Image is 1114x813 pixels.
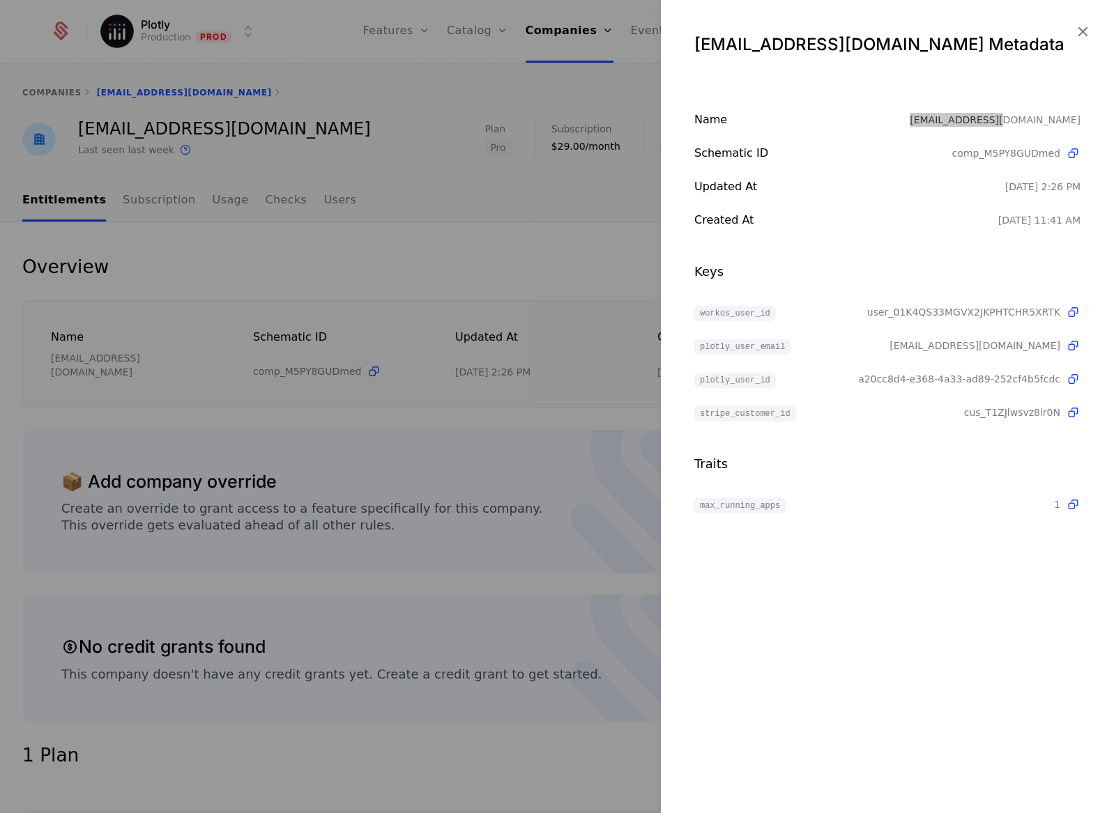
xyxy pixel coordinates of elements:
[694,111,910,128] div: Name
[952,146,1060,160] span: comp_M5PY8GUDmed
[1054,497,1060,511] span: 1
[694,339,791,355] span: plotly_user_email
[910,111,1081,128] div: [EMAIL_ADDRESS][DOMAIN_NAME]
[694,178,1005,195] div: Updated at
[694,145,952,162] div: Schematic ID
[890,339,1060,353] span: [EMAIL_ADDRESS][DOMAIN_NAME]
[964,405,1060,419] span: cus_T1ZJlwsvz8ir0N
[694,373,776,388] span: plotly_user_id
[867,305,1060,319] span: user_01K4QS33MGVX2JKPHTCHR5XRTK
[1005,180,1081,194] div: 10/10/25, 2:26 PM
[694,498,786,513] span: max_running_apps
[694,306,776,321] span: workos_user_id
[694,212,998,229] div: Created at
[694,33,1081,56] div: [EMAIL_ADDRESS][DOMAIN_NAME] Metadata
[694,406,796,421] span: stripe_customer_id
[998,213,1081,227] div: 9/9/25, 11:41 AM
[858,372,1060,386] span: a20cc8d4-e368-4a33-ad89-252cf4b5fcdc
[694,454,1081,474] div: Traits
[694,262,1081,281] div: Keys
